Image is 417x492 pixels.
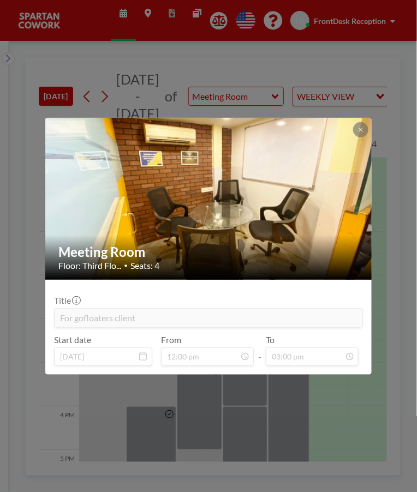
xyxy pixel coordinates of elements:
input: (No title) [55,309,362,327]
span: • [124,261,128,269]
label: From [161,334,181,345]
label: To [266,334,275,345]
span: - [258,338,261,362]
span: Floor: Third Flo... [58,260,121,271]
h2: Meeting Room [58,244,360,260]
label: Start date [54,334,91,345]
label: Title [54,295,80,306]
img: 537.jpg [45,76,373,321]
span: Seats: 4 [130,260,159,271]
